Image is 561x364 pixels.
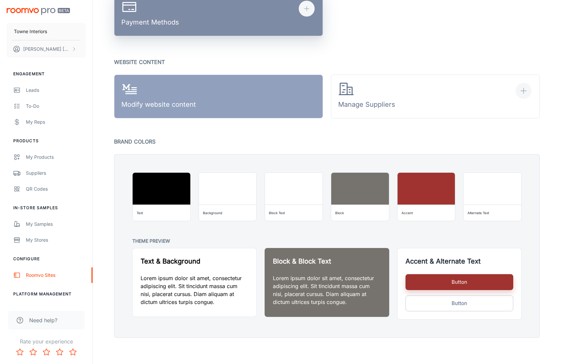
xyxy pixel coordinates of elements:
[26,236,86,244] div: My Stores
[14,28,47,35] p: Towne Interiors
[26,102,86,110] div: To-do
[132,237,522,245] p: Theme Preview
[114,57,540,67] p: Website Content
[13,345,27,359] button: Rate 1 star
[269,210,285,216] div: Block Text
[7,8,70,15] img: Roomvo PRO Beta
[402,210,413,216] div: Accent
[273,256,381,266] h5: Block & Block Text
[26,87,86,94] div: Leads
[53,345,66,359] button: Rate 4 star
[26,118,86,126] div: My Reps
[23,45,70,53] p: [PERSON_NAME] [PERSON_NAME]
[137,210,143,216] div: Text
[26,220,86,228] div: My Samples
[29,316,57,324] span: Need help?
[338,81,395,112] div: Manage Suppliers
[5,337,87,345] p: Rate your experience
[405,274,513,290] button: Button
[40,345,53,359] button: Rate 3 star
[405,256,513,266] h5: Accent & Alternate Text
[26,169,86,177] div: Suppliers
[335,210,344,216] div: Block
[26,185,86,193] div: QR Codes
[26,153,86,161] div: My Products
[7,40,86,58] button: [PERSON_NAME] [PERSON_NAME]
[26,272,86,279] div: Roomvo Sites
[27,345,40,359] button: Rate 2 star
[141,256,248,266] h5: Text & Background
[467,210,489,216] div: Alternate Text
[331,75,540,118] button: Manage Suppliers
[114,137,540,146] p: Brand Colors
[141,274,248,306] p: Lorem ipsum dolor sit amet, consectetur adipiscing elit. Sit tincidunt massa cum nisi, placerat c...
[121,81,196,112] div: Modify website content
[66,345,80,359] button: Rate 5 star
[114,75,323,118] a: Modify website content
[7,23,86,40] button: Towne Interiors
[273,274,381,306] p: Lorem ipsum dolor sit amet, consectetur adipiscing elit. Sit tincidunt massa cum nisi, placerat c...
[405,295,513,311] button: Button
[203,210,222,216] div: Background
